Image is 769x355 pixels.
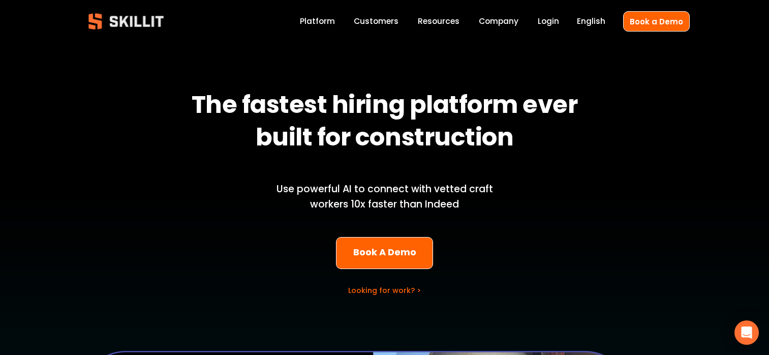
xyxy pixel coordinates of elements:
strong: The fastest hiring platform ever built for construction [192,86,582,160]
div: Open Intercom Messenger [734,320,759,345]
img: Skillit [80,6,172,37]
a: Company [479,15,518,28]
a: Book A Demo [336,237,433,269]
a: Book a Demo [623,11,690,31]
p: Use powerful AI to connect with vetted craft workers 10x faster than Indeed [259,182,510,213]
span: Resources [418,15,459,27]
a: Login [538,15,559,28]
span: English [577,15,605,27]
a: folder dropdown [418,15,459,28]
a: Looking for work? > [348,285,421,295]
a: Customers [354,15,398,28]
a: Platform [300,15,335,28]
div: language picker [577,15,605,28]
